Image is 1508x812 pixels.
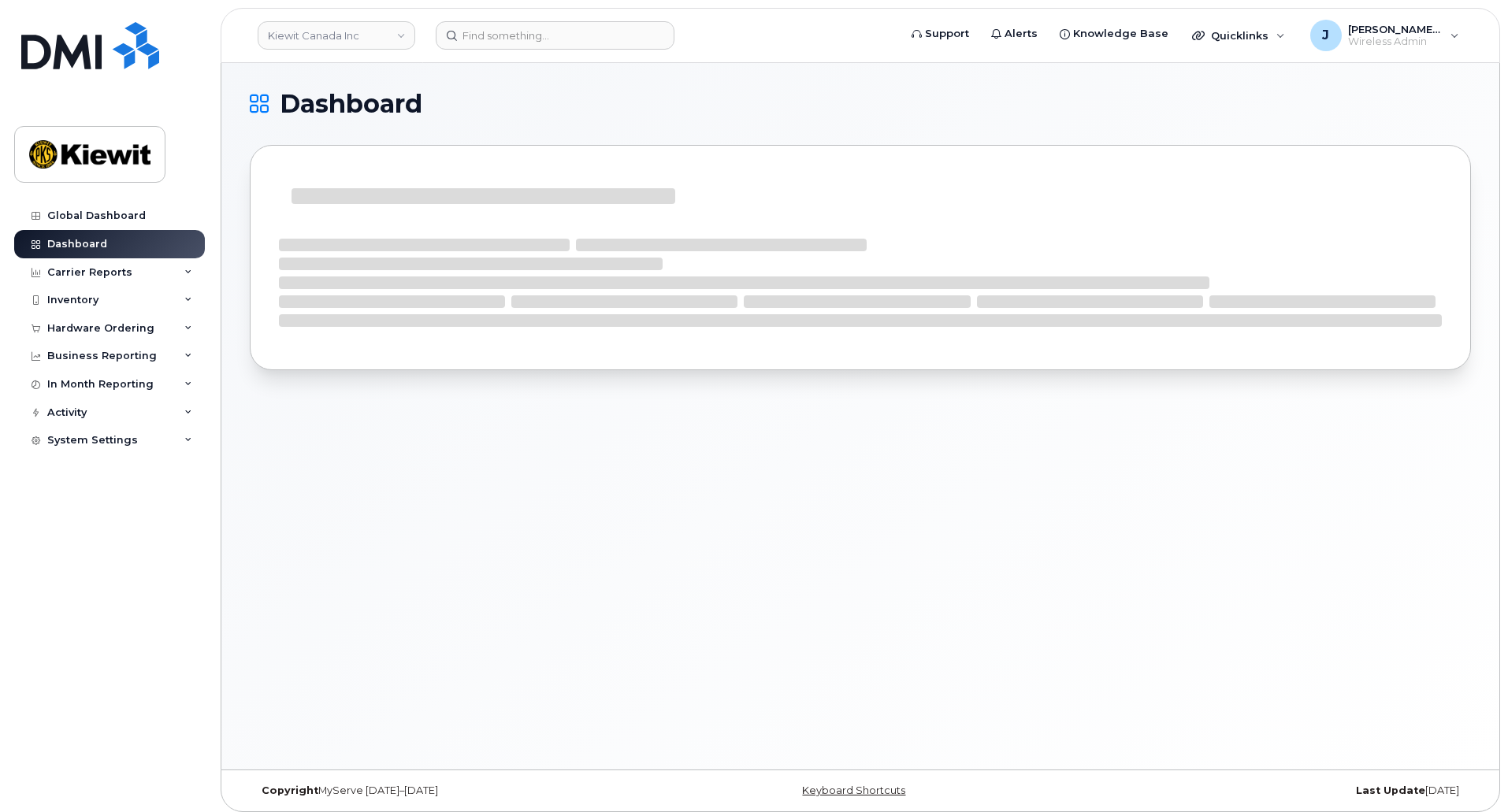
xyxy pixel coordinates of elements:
[802,784,905,796] a: Keyboard Shortcuts
[1064,784,1471,797] div: [DATE]
[250,784,657,797] div: MyServe [DATE]–[DATE]
[280,92,422,116] span: Dashboard
[1356,784,1425,796] strong: Last Update
[262,784,318,796] strong: Copyright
